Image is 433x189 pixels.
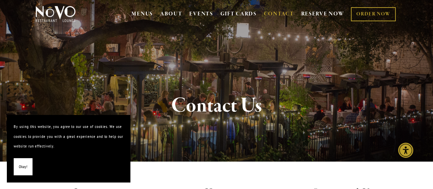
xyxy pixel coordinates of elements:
a: CONTACT [264,8,294,21]
img: Novo Restaurant &amp; Lounge [34,5,77,23]
section: Cookie banner [7,115,130,182]
a: ORDER NOW [351,7,396,21]
a: MENUS [131,11,153,17]
a: ABOUT [160,11,182,17]
div: Accessibility Menu [398,143,413,158]
a: EVENTS [189,11,213,17]
strong: Contact Us [171,93,262,119]
p: By using this website, you agree to our use of cookies. We use cookies to provide you with a grea... [14,122,123,151]
a: GIFT CARDS [220,8,257,21]
button: Okay! [14,158,33,176]
span: Okay! [19,162,27,172]
a: RESERVE NOW [301,8,344,21]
